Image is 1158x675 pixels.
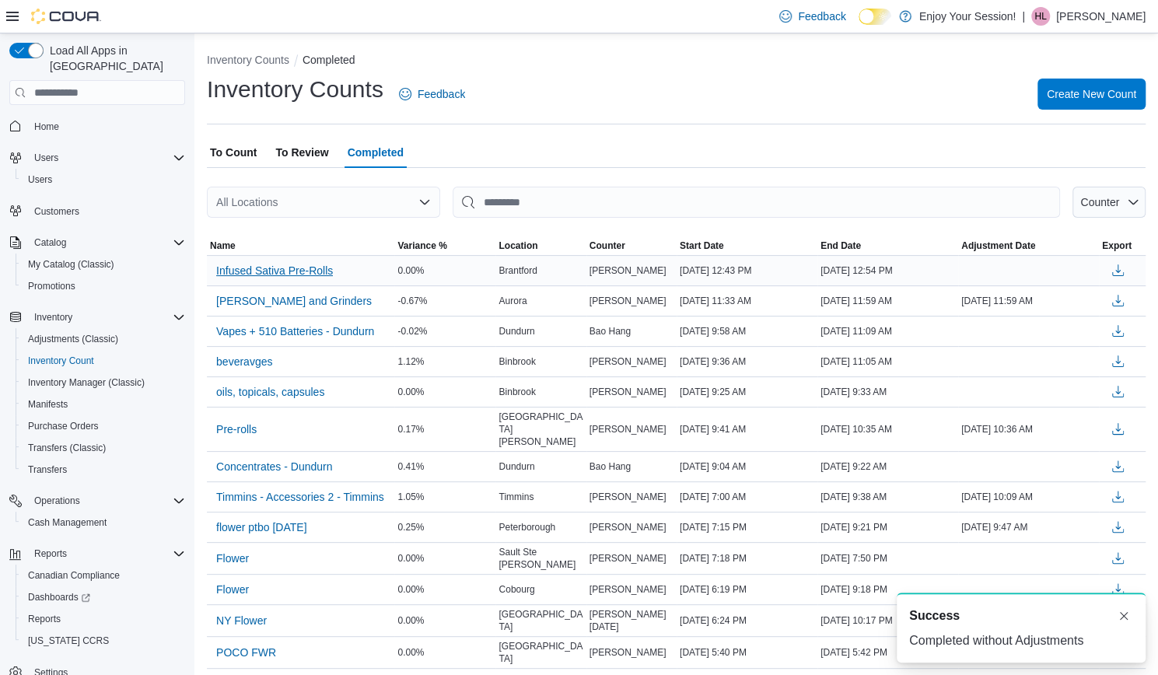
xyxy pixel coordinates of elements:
button: Counter [586,236,677,255]
div: 0.41% [394,457,495,476]
div: [DATE] 5:42 PM [817,643,958,662]
span: To Count [210,137,257,168]
span: HL [1034,7,1046,26]
span: Adjustment Date [961,240,1035,252]
div: [DATE] 10:09 AM [958,488,1099,506]
div: Sault Ste [PERSON_NAME] [495,543,586,574]
button: Counter [1072,187,1146,218]
div: Brantford [495,261,586,280]
div: Cobourg [495,580,586,599]
span: Operations [34,495,80,507]
button: Purchase Orders [16,415,191,437]
div: Aurora [495,292,586,310]
button: Dismiss toast [1114,607,1133,625]
div: 0.25% [394,518,495,537]
div: [DATE] 12:43 PM [677,261,817,280]
div: [DATE] 10:36 AM [958,420,1099,439]
a: Feedback [393,79,471,110]
div: Binbrook [495,352,586,371]
a: Customers [28,202,86,221]
span: Purchase Orders [22,417,185,435]
span: Dashboards [22,588,185,607]
a: Inventory Manager (Classic) [22,373,151,392]
button: Inventory Manager (Classic) [16,372,191,393]
span: NY Flower [216,613,267,628]
button: Customers [3,200,191,222]
span: Cash Management [22,513,185,532]
span: To Review [275,137,328,168]
span: Inventory Count [22,351,185,370]
span: Load All Apps in [GEOGRAPHIC_DATA] [44,43,185,74]
div: Notification [909,607,1133,625]
p: | [1022,7,1025,26]
span: Adjustments (Classic) [22,330,185,348]
button: flower ptbo [DATE] [210,516,313,539]
span: My Catalog (Classic) [28,258,114,271]
span: Success [909,607,960,625]
div: [DATE] 5:40 PM [677,643,817,662]
span: Reports [28,544,185,563]
div: [DATE] 9:38 AM [817,488,958,506]
span: [PERSON_NAME] [589,423,666,435]
span: Promotions [22,277,185,296]
div: 0.00% [394,261,495,280]
span: flower ptbo [DATE] [216,519,306,535]
div: [DATE] 12:54 PM [817,261,958,280]
button: Flower [210,547,255,570]
a: Cash Management [22,513,113,532]
button: Users [28,149,65,167]
span: [PERSON_NAME] [589,491,666,503]
span: Export [1102,240,1132,252]
a: Transfers [22,460,73,479]
span: Inventory [34,311,72,324]
span: Transfers [22,460,185,479]
span: [PERSON_NAME] [589,295,666,307]
span: Canadian Compliance [28,569,120,582]
span: Operations [28,491,185,510]
p: Enjoy Your Session! [919,7,1016,26]
a: Manifests [22,395,74,414]
span: Transfers (Classic) [28,442,106,454]
div: [GEOGRAPHIC_DATA] [495,605,586,636]
a: Canadian Compliance [22,566,126,585]
span: Catalog [28,233,185,252]
span: Dashboards [28,591,90,603]
div: [DATE] 7:18 PM [677,549,817,568]
span: Transfers [28,463,67,476]
span: [PERSON_NAME] [589,355,666,368]
span: Inventory Manager (Classic) [28,376,145,389]
button: Operations [28,491,86,510]
button: Catalog [28,233,72,252]
span: Canadian Compliance [22,566,185,585]
div: 1.12% [394,352,495,371]
button: Reports [3,543,191,565]
button: Start Date [677,236,817,255]
div: 0.00% [394,383,495,401]
button: Cash Management [16,512,191,533]
div: 0.00% [394,611,495,630]
div: 0.00% [394,643,495,662]
span: POCO FWR [216,645,276,660]
span: [US_STATE] CCRS [28,635,109,647]
span: Counter [1080,196,1119,208]
span: Variance % [397,240,446,252]
div: [DATE] 11:59 AM [817,292,958,310]
span: Counter [589,240,625,252]
span: Timmins - Accessories 2 - Timmins [216,489,384,505]
button: POCO FWR [210,641,282,664]
button: Adjustment Date [958,236,1099,255]
a: Home [28,117,65,136]
span: My Catalog (Classic) [22,255,185,274]
button: Create New Count [1037,79,1146,110]
div: 0.00% [394,549,495,568]
span: [PERSON_NAME] [589,646,666,659]
span: Flower [216,582,249,597]
a: Dashboards [16,586,191,608]
button: Name [207,236,394,255]
div: Peterborough [495,518,586,537]
div: [DATE] 9:36 AM [677,352,817,371]
span: Reports [22,610,185,628]
span: Users [28,173,52,186]
span: End Date [820,240,861,252]
div: [DATE] 9:22 AM [817,457,958,476]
